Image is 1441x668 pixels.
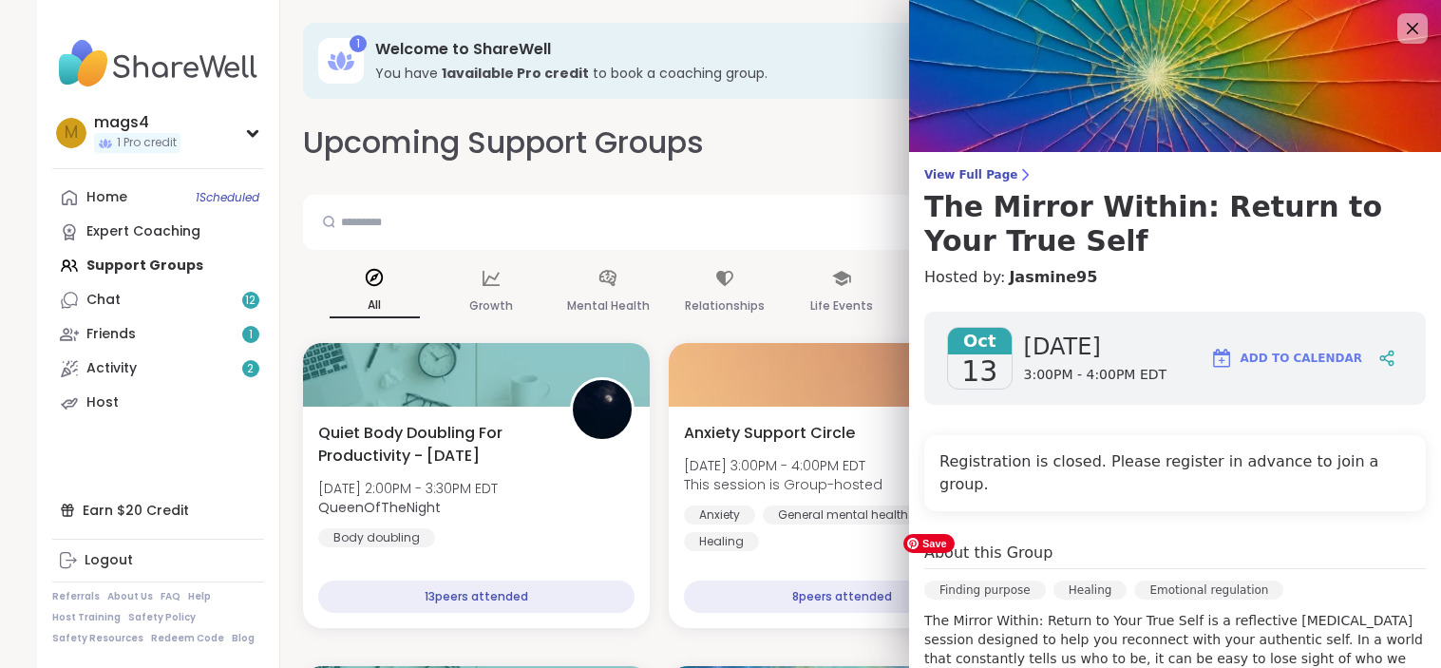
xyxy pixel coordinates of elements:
[52,317,264,352] a: Friends1
[86,359,137,378] div: Activity
[567,295,650,317] p: Mental Health
[375,64,1356,83] h3: You have to book a coaching group.
[903,534,955,553] span: Save
[573,380,632,439] img: QueenOfTheNight
[685,295,765,317] p: Relationships
[318,422,549,468] span: Quiet Body Doubling For Productivity - [DATE]
[1024,366,1167,385] span: 3:00PM - 4:00PM EDT
[924,266,1426,289] h4: Hosted by:
[86,325,136,344] div: Friends
[94,112,180,133] div: mags4
[52,632,143,645] a: Safety Resources
[1202,335,1371,381] button: Add to Calendar
[1241,350,1362,367] span: Add to Calendar
[1210,347,1233,370] img: ShareWell Logomark
[128,611,196,624] a: Safety Policy
[52,215,264,249] a: Expert Coaching
[52,352,264,386] a: Activity2
[245,293,256,309] span: 12
[948,328,1012,354] span: Oct
[442,64,589,83] b: 1 available Pro credit
[330,294,420,318] p: All
[86,291,121,310] div: Chat
[684,456,882,475] span: [DATE] 3:00PM - 4:00PM EDT
[107,590,153,603] a: About Us
[684,475,882,494] span: This session is Group-hosted
[375,39,1356,60] h3: Welcome to ShareWell
[65,121,78,145] span: m
[303,122,704,164] h2: Upcoming Support Groups
[684,422,855,445] span: Anxiety Support Circle
[196,190,259,205] span: 1 Scheduled
[924,542,1052,564] h4: About this Group
[188,590,211,603] a: Help
[52,386,264,420] a: Host
[684,506,755,525] div: Anxiety
[52,590,100,603] a: Referrals
[161,590,180,603] a: FAQ
[684,581,1000,613] div: 8 peers attended
[318,581,635,613] div: 13 peers attended
[249,327,253,343] span: 1
[85,551,133,570] div: Logout
[939,450,1411,496] h4: Registration is closed. Please register in advance to join a group.
[810,295,873,317] p: Life Events
[318,498,441,517] b: QueenOfTheNight
[86,393,119,412] div: Host
[232,632,255,645] a: Blog
[52,544,264,578] a: Logout
[684,532,759,551] div: Healing
[117,135,177,151] span: 1 Pro credit
[318,528,435,547] div: Body doubling
[86,188,127,207] div: Home
[924,167,1426,258] a: View Full PageThe Mirror Within: Return to Your True Self
[961,354,997,389] span: 13
[52,181,264,215] a: Home1Scheduled
[1134,581,1283,600] div: Emotional regulation
[318,479,498,498] span: [DATE] 2:00PM - 3:30PM EDT
[924,167,1426,182] span: View Full Page
[52,30,264,97] img: ShareWell Nav Logo
[86,222,200,241] div: Expert Coaching
[1053,581,1128,600] div: Healing
[52,611,121,624] a: Host Training
[247,361,254,377] span: 2
[469,295,513,317] p: Growth
[151,632,224,645] a: Redeem Code
[924,581,1046,600] div: Finding purpose
[350,35,367,52] div: 1
[763,506,923,525] div: General mental health
[52,283,264,317] a: Chat12
[52,493,264,527] div: Earn $20 Credit
[1009,266,1097,289] a: Jasmine95
[924,190,1426,258] h3: The Mirror Within: Return to Your True Self
[1024,332,1167,362] span: [DATE]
